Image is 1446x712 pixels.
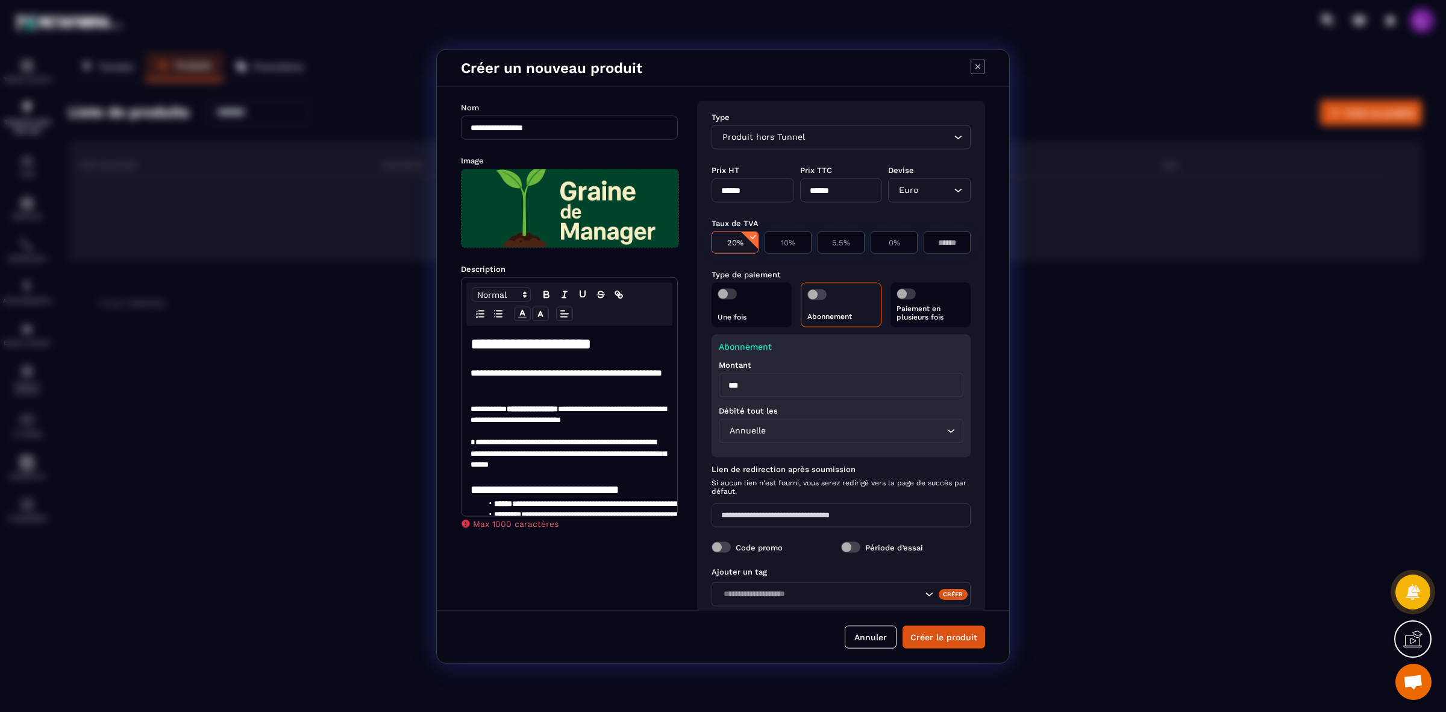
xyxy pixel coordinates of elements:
[712,269,781,279] label: Type de paiement
[718,312,786,321] p: Une fois
[771,238,805,247] p: 10%
[903,625,985,648] button: Créer le produit
[712,567,767,576] label: Ajouter un tag
[712,165,739,174] label: Prix HT
[768,424,944,437] input: Search for option
[807,312,875,320] p: Abonnement
[736,543,783,552] label: Code promo
[712,218,759,227] label: Taux de TVA
[461,59,642,76] h4: Créer un nouveau produit
[719,341,963,351] p: Abonnement
[1395,664,1432,700] div: Ouvrir le chat
[921,183,951,197] input: Search for option
[877,238,911,247] p: 0%
[712,478,971,495] span: Si aucun lien n'est fourni, vous serez redirigé vers la page de succès par défaut.
[897,304,965,321] p: Paiement en plusieurs fois
[807,130,951,143] input: Search for option
[719,587,922,600] input: Search for option
[845,625,897,648] button: Annuler
[718,238,752,247] p: 20%
[719,130,807,143] span: Produit hors Tunnel
[712,464,971,473] label: Lien de redirection après soumission
[888,165,914,174] label: Devise
[800,165,832,174] label: Prix TTC
[719,360,751,369] label: Montant
[888,178,971,202] div: Search for option
[473,518,559,528] span: Max 1000 caractères
[939,588,968,599] div: Créer
[719,418,963,443] div: Search for option
[712,125,971,149] div: Search for option
[719,406,778,415] label: Débité tout les
[896,183,921,197] span: Euro
[727,424,768,437] span: Annuelle
[712,112,730,121] label: Type
[712,582,971,606] div: Search for option
[461,156,484,165] label: Image
[865,543,923,552] label: Période d’essai
[461,264,505,273] label: Description
[461,102,479,112] label: Nom
[824,238,858,247] p: 5.5%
